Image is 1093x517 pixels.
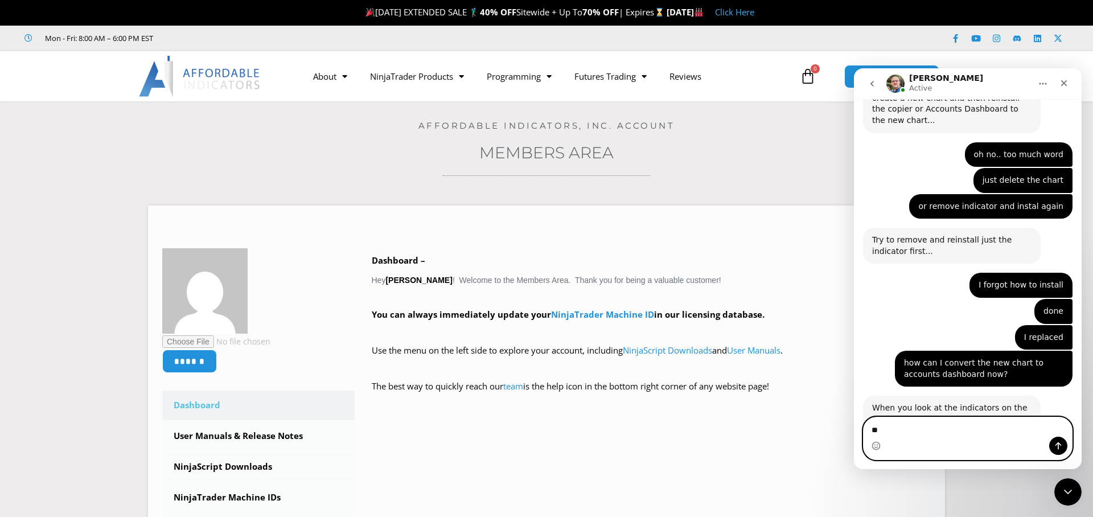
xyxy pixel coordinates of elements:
strong: 40% OFF [480,6,516,18]
img: LogoAI | Affordable Indicators – NinjaTrader [139,56,261,97]
img: 🎉 [366,8,375,17]
a: User Manuals [727,344,780,356]
span: Mon - Fri: 8:00 AM – 6:00 PM EST [42,31,153,45]
a: Dashboard [162,391,355,420]
b: Dashboard – [372,255,425,266]
a: MEMBERS AREA [844,65,939,88]
a: NinjaTrader Machine IDs [162,483,355,512]
nav: Menu [302,63,797,89]
p: The best way to quickly reach our is the help icon in the bottom right corner of any website page! [372,379,931,411]
strong: You can always immediately update your in our licensing database. [372,309,765,320]
strong: [PERSON_NAME] [385,276,452,285]
a: Affordable Indicators, Inc. Account [418,120,675,131]
span: [DATE] EXTENDED SALE 🏌️‍♂️ Sitewide + Up To | Expires [363,6,666,18]
a: NinjaScript Downloads [162,452,355,482]
iframe: Customer reviews powered by Trustpilot [169,32,340,44]
a: NinjaTrader Machine ID [551,309,654,320]
strong: 70% OFF [582,6,619,18]
div: Hey ! Welcome to the Members Area. Thank you for being a valuable customer! [372,253,931,411]
a: team [503,380,523,392]
img: 🏭 [695,8,703,17]
a: NinjaTrader Products [359,63,475,89]
a: Click Here [715,6,754,18]
a: Reviews [658,63,713,89]
a: Futures Trading [563,63,658,89]
img: ⌛ [655,8,664,17]
iframe: Intercom live chat [1054,478,1082,506]
iframe: Intercom live chat [854,68,1082,469]
strong: [DATE] [667,6,704,18]
a: Members Area [479,143,614,162]
a: 0 [783,60,833,93]
span: 0 [811,64,820,73]
a: NinjaScript Downloads [623,344,712,356]
a: User Manuals & Release Notes [162,421,355,451]
a: About [302,63,359,89]
img: ef9d9fdf05e5630d831d471d57b909a7a352dca1c0449a1d58a3c189cdb7f4d0 [162,248,248,334]
a: Programming [475,63,563,89]
p: Use the menu on the left side to explore your account, including and . [372,343,931,375]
